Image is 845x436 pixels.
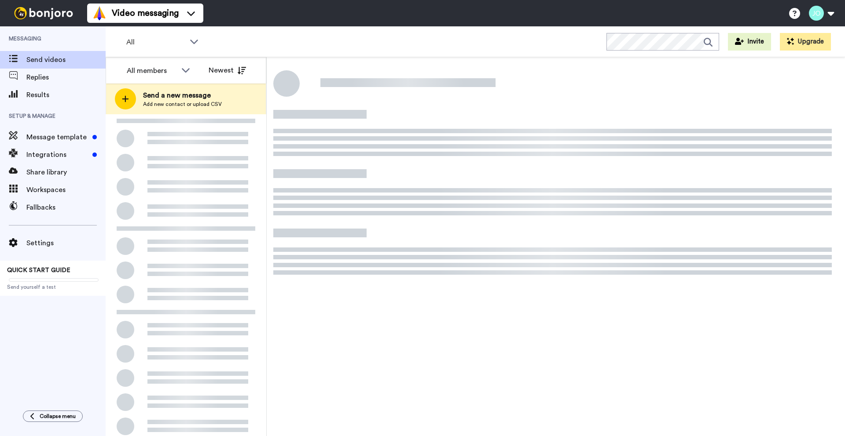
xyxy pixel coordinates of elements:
span: Share library [26,167,106,178]
span: Video messaging [112,7,179,19]
span: Send a new message [143,90,222,101]
span: Collapse menu [40,413,76,420]
button: Upgrade [780,33,831,51]
button: Collapse menu [23,411,83,422]
span: Workspaces [26,185,106,195]
span: Message template [26,132,89,142]
img: bj-logo-header-white.svg [11,7,77,19]
button: Newest [202,62,253,79]
span: Fallbacks [26,202,106,213]
span: All [126,37,185,47]
span: Results [26,90,106,100]
span: Send videos [26,54,106,65]
img: vm-color.svg [92,6,107,20]
span: Integrations [26,149,89,160]
span: Add new contact or upload CSV [143,101,222,108]
span: Send yourself a test [7,283,99,291]
button: Invite [728,33,771,51]
div: All members [127,65,177,76]
span: QUICK START GUIDE [7,267,70,273]
span: Replies [26,72,106,83]
span: Settings [26,238,106,248]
